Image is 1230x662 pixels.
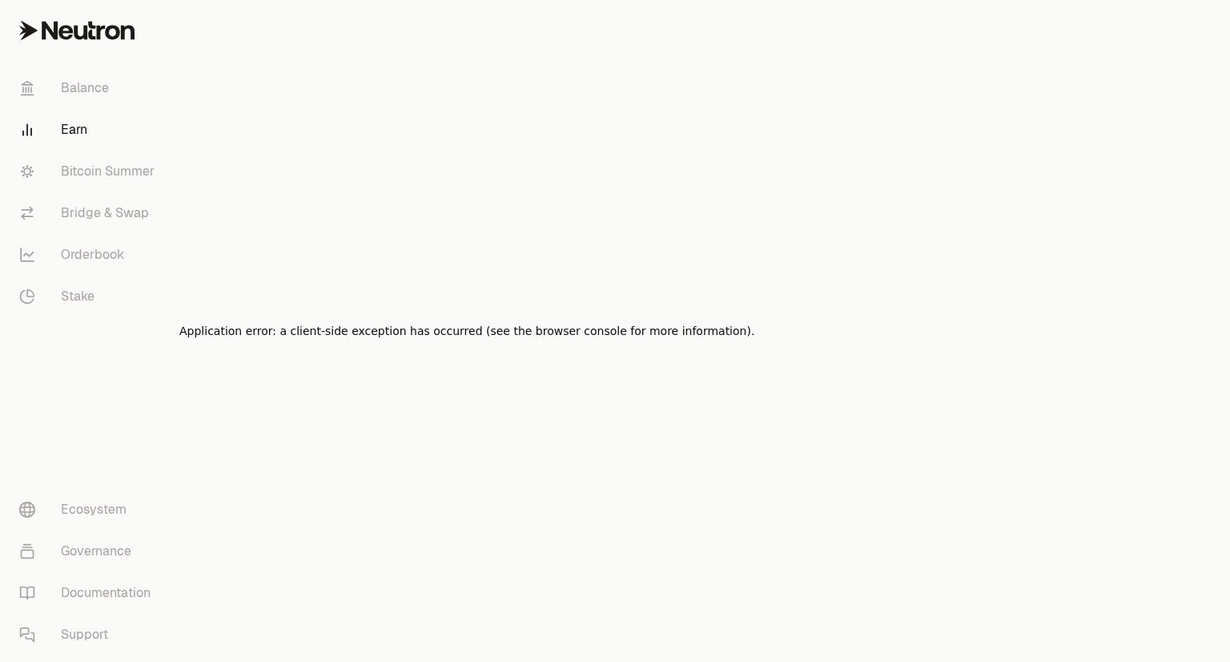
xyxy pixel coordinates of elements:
[6,614,173,656] a: Support
[6,67,173,109] a: Balance
[6,531,173,572] a: Governance
[6,276,173,317] a: Stake
[6,234,173,276] a: Orderbook
[6,151,173,192] a: Bitcoin Summer
[6,109,173,151] a: Earn
[6,192,173,234] a: Bridge & Swap
[6,572,173,614] a: Documentation
[179,320,754,342] h2: Application error: a client-side exception has occurred (see the browser console for more informa...
[6,489,173,531] a: Ecosystem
